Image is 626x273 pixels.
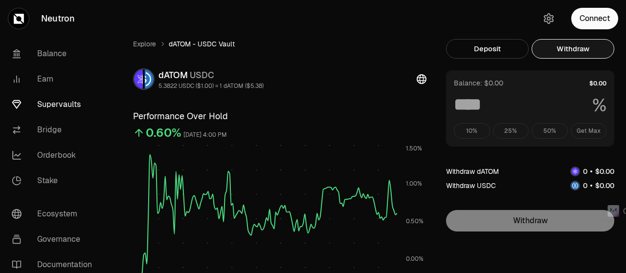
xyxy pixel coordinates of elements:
[4,66,106,92] a: Earn
[145,69,154,89] img: USDC Logo
[406,180,422,188] tspan: 1.00%
[4,92,106,117] a: Supervaults
[446,39,529,59] button: Deposit
[4,41,106,66] a: Balance
[146,125,181,141] div: 0.60%
[158,68,264,82] div: dATOM
[406,145,422,152] tspan: 1.50%
[190,69,214,81] span: USDC
[169,39,235,49] span: dATOM - USDC Vault
[571,182,579,189] img: USDC Logo
[446,167,499,176] div: Withdraw dATOM
[571,168,579,175] img: dATOM Logo
[592,96,606,115] span: %
[134,69,143,89] img: dATOM Logo
[158,82,264,90] div: 5.3822 USDC ($1.00) = 1 dATOM ($5.38)
[133,39,156,49] a: Explore
[454,78,503,88] div: Balance: $0.00
[532,39,614,59] button: Withdraw
[183,129,227,141] div: [DATE] 4:00 PM
[406,217,424,225] tspan: 0.50%
[4,117,106,143] a: Bridge
[4,168,106,193] a: Stake
[4,227,106,252] a: Governance
[133,39,426,49] nav: breadcrumb
[406,255,424,263] tspan: 0.00%
[133,109,426,123] h3: Performance Over Hold
[4,143,106,168] a: Orderbook
[4,201,106,227] a: Ecosystem
[446,181,496,190] div: Withdraw USDC
[571,8,618,29] button: Connect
